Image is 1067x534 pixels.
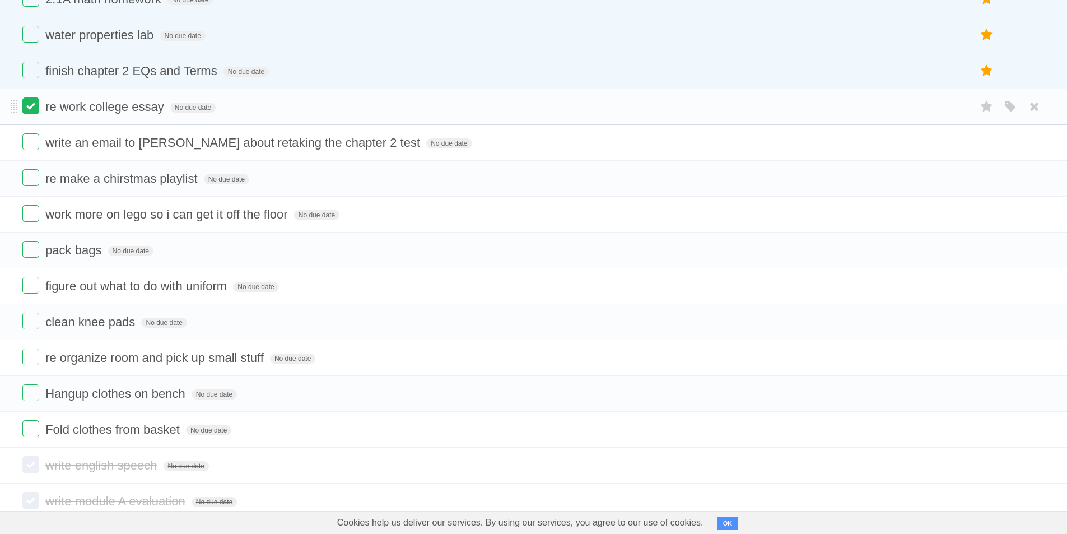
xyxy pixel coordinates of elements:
span: No due date [204,174,249,184]
label: Done [22,492,39,509]
span: No due date [186,425,231,435]
label: Done [22,384,39,401]
button: OK [717,517,739,530]
span: finish chapter 2 EQs and Terms [45,64,220,78]
span: No due date [160,31,205,41]
span: No due date [192,497,237,507]
label: Done [22,241,39,258]
label: Done [22,313,39,329]
span: No due date [426,138,472,148]
label: Done [22,169,39,186]
span: No due date [294,210,339,220]
span: Cookies help us deliver our services. By using our services, you agree to our use of cookies. [326,512,715,534]
span: re organize room and pick up small stuff [45,351,267,365]
span: Hangup clothes on bench [45,387,188,401]
label: Done [22,456,39,473]
label: Done [22,97,39,114]
span: work more on lego so i can get it off the floor [45,207,291,221]
span: figure out what to do with uniform [45,279,230,293]
span: write an email to [PERSON_NAME] about retaking the chapter 2 test [45,136,423,150]
span: No due date [108,246,153,256]
span: No due date [270,354,315,364]
span: water properties lab [45,28,156,42]
label: Star task [976,97,998,116]
label: Done [22,133,39,150]
span: Fold clothes from basket [45,422,183,437]
label: Done [22,26,39,43]
label: Done [22,277,39,294]
span: No due date [170,103,216,113]
label: Done [22,349,39,365]
span: No due date [192,389,237,400]
span: pack bags [45,243,104,257]
span: clean knee pads [45,315,138,329]
span: No due date [223,67,269,77]
span: re make a chirstmas playlist [45,171,200,185]
label: Star task [976,62,998,80]
span: No due date [164,461,209,471]
span: re work college essay [45,100,167,114]
span: write english speech [45,458,160,472]
span: No due date [141,318,187,328]
span: No due date [233,282,278,292]
span: write module A evaluation [45,494,188,508]
label: Done [22,205,39,222]
label: Star task [976,26,998,44]
label: Done [22,420,39,437]
label: Done [22,62,39,78]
